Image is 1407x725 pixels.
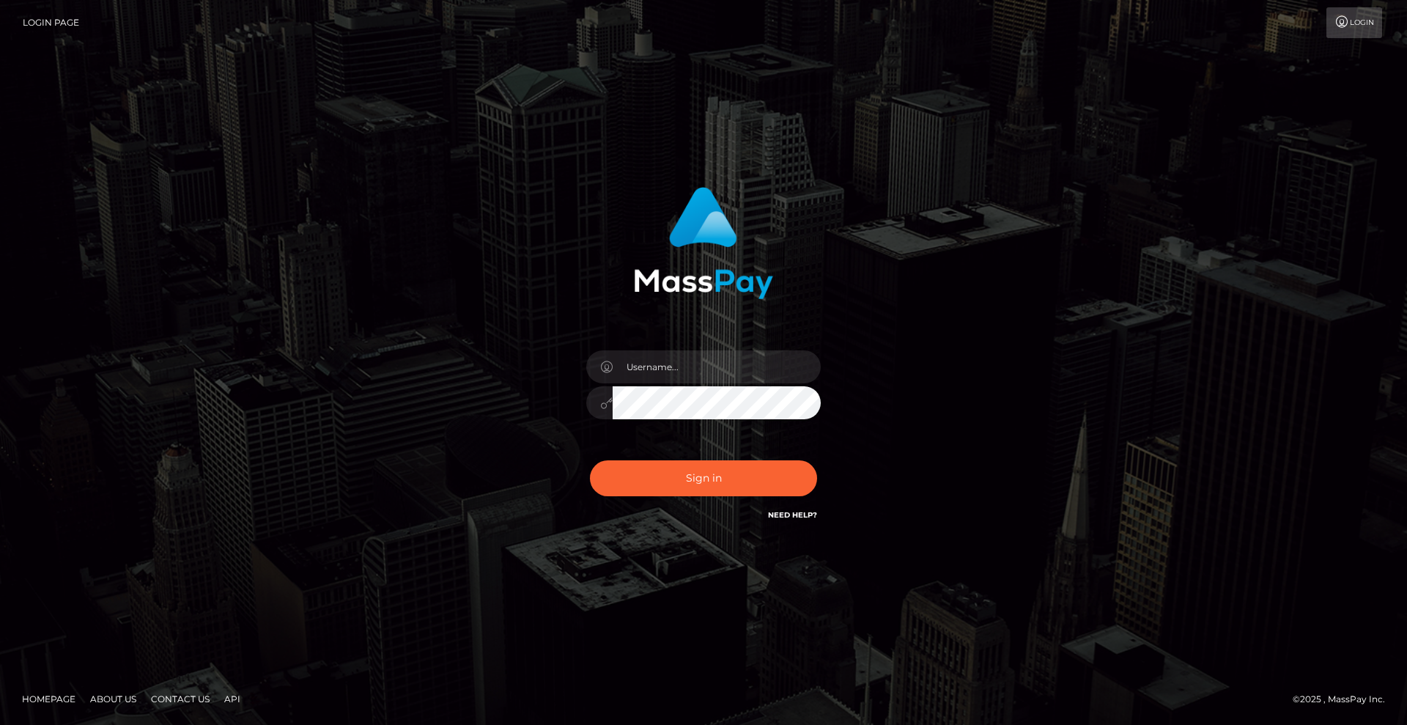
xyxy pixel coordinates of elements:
[16,688,81,710] a: Homepage
[768,510,817,520] a: Need Help?
[1326,7,1382,38] a: Login
[613,350,821,383] input: Username...
[84,688,142,710] a: About Us
[1293,691,1396,707] div: © 2025 , MassPay Inc.
[634,187,773,299] img: MassPay Login
[23,7,79,38] a: Login Page
[218,688,246,710] a: API
[590,460,817,496] button: Sign in
[145,688,215,710] a: Contact Us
